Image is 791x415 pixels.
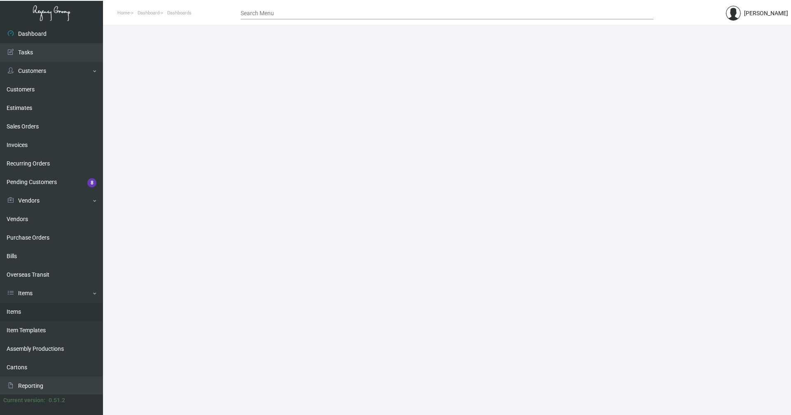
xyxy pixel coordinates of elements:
[117,10,130,16] span: Home
[138,10,159,16] span: Dashboard
[726,6,741,21] img: admin@bootstrapmaster.com
[49,396,65,405] div: 0.51.2
[3,396,45,405] div: Current version:
[744,9,788,18] div: [PERSON_NAME]
[167,10,192,16] span: Dashboards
